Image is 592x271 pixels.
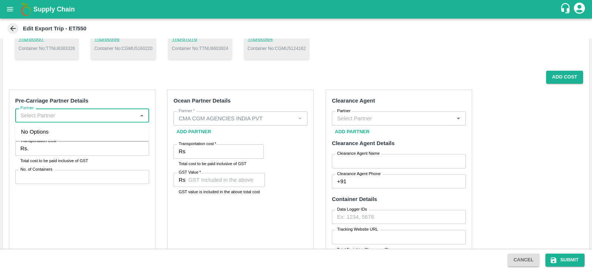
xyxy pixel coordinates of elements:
[188,173,265,187] input: GST Included in the above cost
[332,140,394,146] strong: Clearance Agent Details
[337,177,346,185] p: +91
[337,227,378,232] label: Tracking Website URL
[18,2,33,17] img: logo
[546,71,583,84] button: Add Cost
[179,141,216,147] label: Transportation cost
[137,111,147,120] button: Close
[332,98,375,104] strong: Clearance Agent
[33,6,75,13] b: Supply Chain
[332,126,373,138] button: Add Partner
[179,147,185,155] p: Rs
[94,35,152,43] a: Trip/86998
[172,35,228,43] a: Trip/87076
[337,247,400,253] label: Total Freight + Clearance Charges
[248,45,306,52] p: Container No: CGMU5124162
[20,157,144,164] p: Total cost to be paid inclusive of GST
[454,114,463,123] button: Open
[248,35,306,43] a: Trip/86984
[20,105,34,111] label: Partner
[337,108,351,114] label: Partner
[179,108,195,114] label: Partner
[332,210,466,224] input: Ex: 1234, 5678
[179,176,185,184] p: Rs
[172,45,228,52] p: Container No: TTNU8603924
[179,160,259,167] p: Total cost to be paid inclusive of GST
[15,98,88,104] strong: Pre-Carriage Partner Details
[20,138,56,144] label: Transportation Cost
[18,35,75,43] a: Trip/86997
[174,98,231,104] strong: Ocean Partner Details
[23,26,87,31] b: Edit Export Trip - ET/550
[94,45,152,52] p: Container No: CGMU5160220
[179,188,260,195] p: GST value is included in the above total cost
[33,4,560,14] a: Supply Chain
[176,114,293,123] input: Select Partner
[337,207,367,213] label: Data Logger IDs
[21,129,48,135] span: No Options
[337,171,381,177] label: Clearance Agent Phone
[18,45,75,52] p: Container No: TTNU8383326
[545,254,585,267] button: Submit
[179,170,201,175] label: GST Value
[1,1,18,18] button: open drawer
[560,3,573,16] div: customer-support
[174,126,214,138] button: Add Partner
[573,1,586,17] div: account of current user
[20,144,28,153] p: Rs.
[20,167,53,173] label: No. of Containers
[337,151,380,157] label: Clearance Agent Name
[332,196,377,202] strong: Container Details
[508,254,539,267] button: Cancel
[17,111,135,120] input: Select Partner
[334,114,451,123] input: Select Partner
